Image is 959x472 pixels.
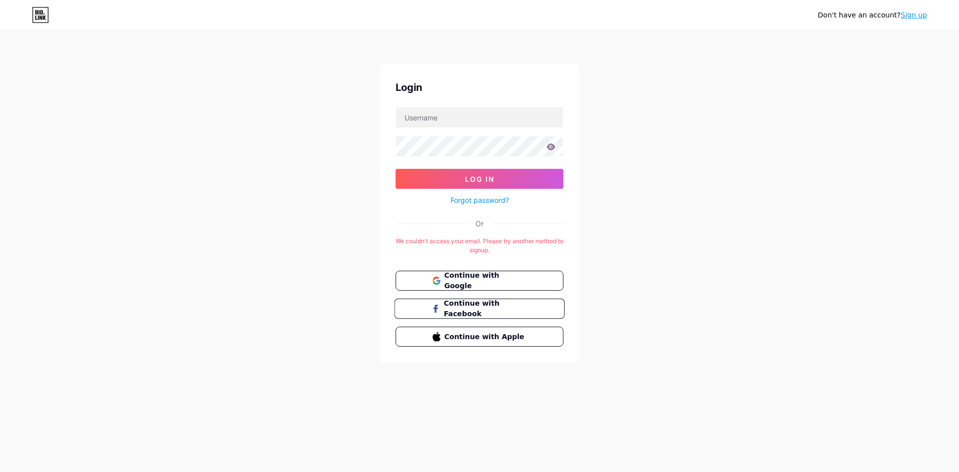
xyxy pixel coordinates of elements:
[396,237,563,255] div: We couldn't access your email. Please try another method to signup.
[396,169,563,189] button: Log In
[445,332,527,342] span: Continue with Apple
[444,298,527,320] span: Continue with Facebook
[396,107,563,127] input: Username
[394,299,564,319] button: Continue with Facebook
[465,175,494,183] span: Log In
[818,10,927,20] div: Don't have an account?
[451,195,509,205] a: Forgot password?
[901,11,927,19] a: Sign up
[476,218,483,229] div: Or
[396,80,563,95] div: Login
[445,270,527,291] span: Continue with Google
[396,327,563,347] button: Continue with Apple
[396,271,563,291] button: Continue with Google
[396,299,563,319] a: Continue with Facebook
